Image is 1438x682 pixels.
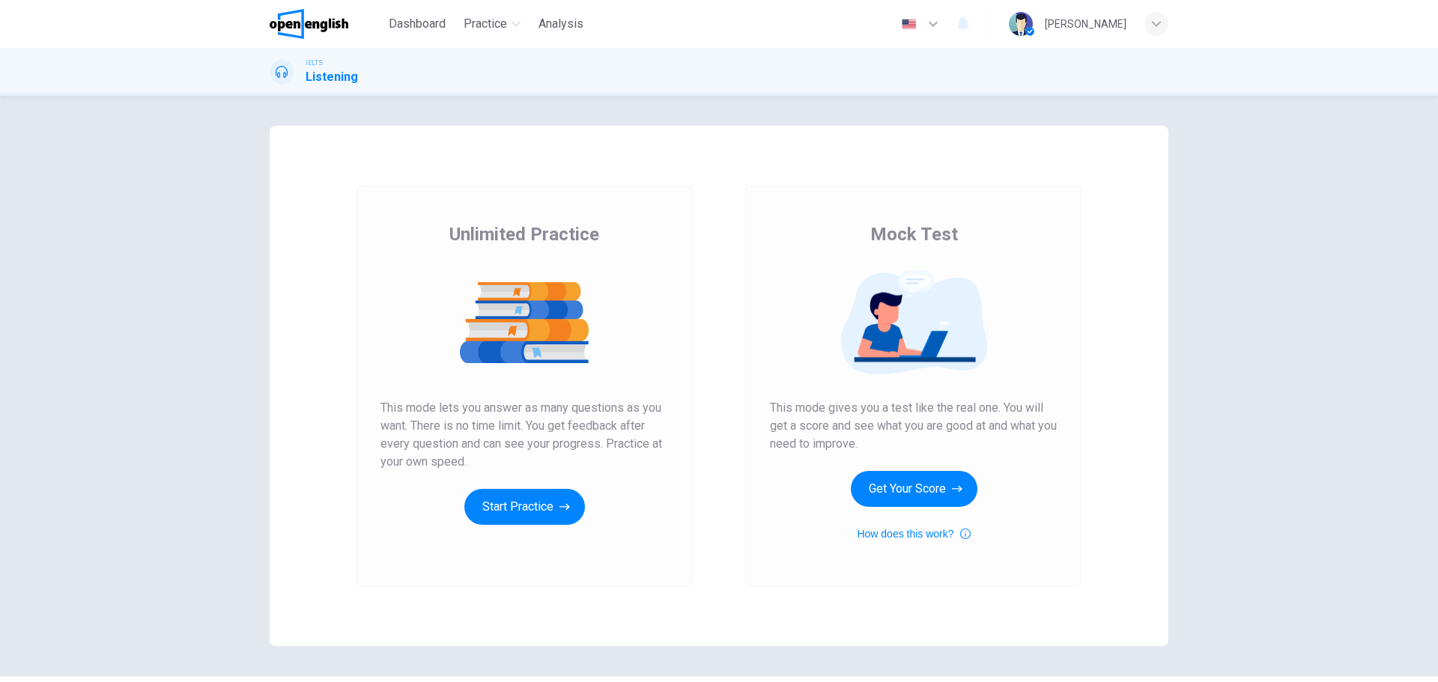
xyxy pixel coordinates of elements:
span: This mode lets you answer as many questions as you want. There is no time limit. You get feedback... [380,399,668,471]
span: Dashboard [389,15,446,33]
img: Profile picture [1009,12,1033,36]
span: Analysis [539,15,583,33]
span: Mock Test [870,222,958,246]
button: Practice [458,10,527,37]
img: en [899,19,918,30]
span: Practice [464,15,507,33]
button: Get Your Score [851,471,977,507]
button: Analysis [533,10,589,37]
button: How does this work? [857,525,970,543]
span: IELTS [306,58,323,68]
img: OpenEnglish logo [270,9,348,39]
h1: Listening [306,68,358,86]
span: This mode gives you a test like the real one. You will get a score and see what you are good at a... [770,399,1058,453]
a: OpenEnglish logo [270,9,383,39]
span: Unlimited Practice [449,222,599,246]
button: Start Practice [464,489,585,525]
button: Dashboard [383,10,452,37]
div: [PERSON_NAME] [1045,15,1126,33]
